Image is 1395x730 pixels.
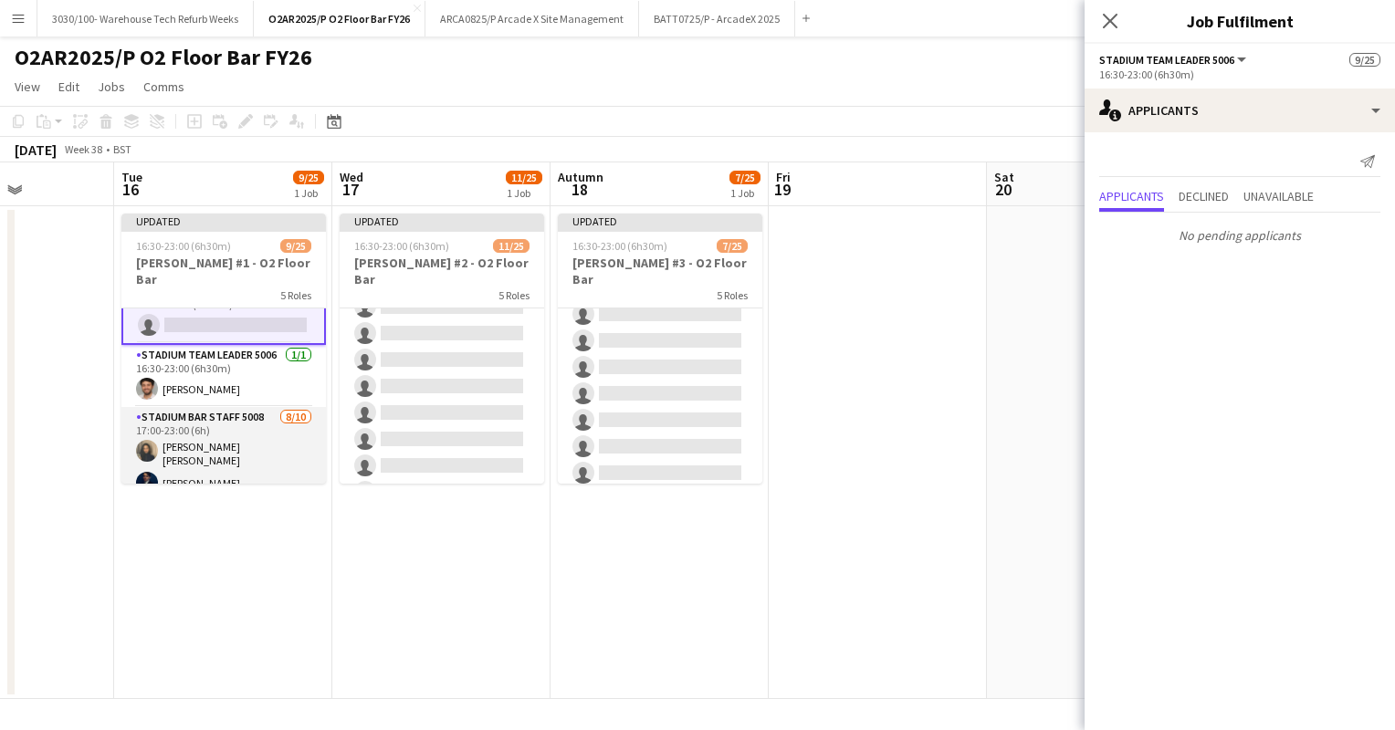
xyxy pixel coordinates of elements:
span: 11/25 [493,239,530,253]
span: 5 Roles [717,288,748,302]
button: 3030/100- Warehouse Tech Refurb Weeks [37,1,254,36]
app-job-card: Updated16:30-23:00 (6h30m)9/25[PERSON_NAME] #1 - O2 Floor Bar5 RolesStadium Team Leader 50060/116... [121,214,326,484]
font: 9/25 [1355,54,1375,66]
h1: O2AR2025/P O2 Floor Bar FY26 [15,44,312,71]
a: View [7,75,47,99]
button: BATT0725/P - ArcadeX 2025 [639,1,795,36]
h3: [PERSON_NAME] #2 - O2 Floor Bar [340,255,544,287]
div: 1 Job [730,186,760,200]
span: Wed [340,169,363,185]
app-card-role: Stadium Team Leader 50061/116:30-23:00 (6h30m)[PERSON_NAME] [121,345,326,407]
h3: [PERSON_NAME] #3 - O2 Floor Bar [558,255,762,287]
button: Stadium Team Leader 5006 [1099,53,1249,67]
h3: Job Fulfilment [1085,9,1395,33]
p: No pending applicants [1085,220,1395,251]
span: Edit [58,78,79,95]
span: 7/25 [729,171,760,184]
div: 1 Job [294,186,323,200]
button: O2AR2025/P O2 Floor Bar FY26 [254,1,425,36]
span: 9/25 [280,239,311,253]
a: Edit [51,75,87,99]
font: O2AR2025/P O2 Floor Bar FY26 [268,12,410,26]
font: Updated [136,214,181,228]
span: 18 [555,179,603,200]
font: Applicants [1128,102,1199,119]
span: 17 [337,179,363,200]
span: 11/25 [506,171,542,184]
a: Comms [136,75,192,99]
span: Week 38 [60,142,106,156]
button: ARCA0825/P Arcade X Site Management [425,1,639,36]
span: 9/25 [293,171,324,184]
app-card-role: Stadium Bar Staff 50088/1017:00-23:00 (6h)[PERSON_NAME] [PERSON_NAME][PERSON_NAME] [121,407,326,713]
font: 16:30-23:00 (6h30m) [1099,68,1194,81]
div: 1 Job [507,186,541,200]
app-job-card: Updated16:30-23:00 (6h30m)7/25[PERSON_NAME] #3 - O2 Floor Bar5 Roles [558,214,762,484]
span: Stadium Team Leader 5006 [1099,53,1234,67]
font: Unavailable [1243,190,1314,203]
a: Jobs [90,75,132,99]
font: ARCA0825/P Arcade X Site Management [440,12,624,26]
span: 16:30-23:00 (6h30m) [572,239,667,253]
span: 16:30-23:00 (6h30m) [136,239,231,253]
font: Updated [354,214,399,228]
font: • [106,142,110,156]
span: 16 [119,179,142,200]
span: Comms [143,78,184,95]
span: Autumn [558,169,603,185]
div: BST [113,142,131,156]
font: Declined [1179,190,1229,203]
span: 16:30-23:00 (6h30m) [354,239,449,253]
font: Updated [572,214,617,228]
span: Tue [121,169,142,185]
span: Jobs [98,78,125,95]
h3: [PERSON_NAME] #1 - O2 Floor Bar [121,255,326,287]
span: 7/25 [717,239,748,253]
app-card-role: Stadium Team Leader 50060/116:30-23:00 (6h30m) [121,279,326,345]
span: 5 Roles [280,288,311,302]
font: Applicants [1099,190,1164,203]
span: 20 [991,179,1014,200]
span: Fri [776,169,791,185]
app-card-role: Stadium Bar Staff 50081/1218:00-23:00 (5h)[PERSON_NAME] [340,236,544,589]
font: 3030/100- Warehouse Tech Refurb Weeks [52,12,238,26]
div: [DATE] [15,141,57,159]
span: 5 Roles [498,288,530,302]
font: BATT0725/P - ArcadeX 2025 [654,12,780,26]
span: 19 [773,179,791,200]
span: View [15,78,40,95]
span: Sat [994,169,1014,185]
app-job-card: Updated16:30-23:00 (6h30m)11/25[PERSON_NAME] #2 - O2 Floor Bar5 Roles Stadium Bar Staff 50081/121... [340,214,544,484]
